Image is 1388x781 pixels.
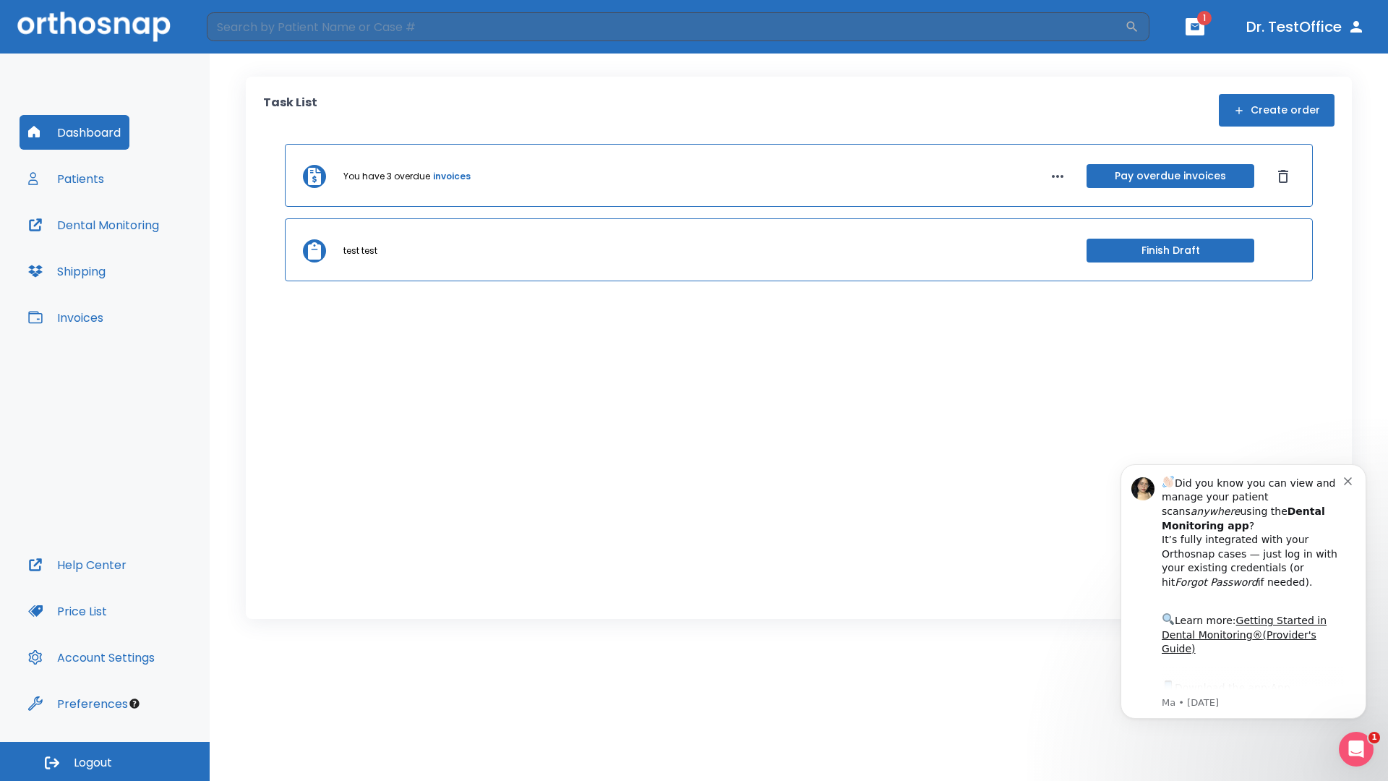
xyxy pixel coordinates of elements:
[20,640,163,675] button: Account Settings
[17,12,171,41] img: Orthosnap
[20,686,137,721] button: Preferences
[433,170,471,183] a: invoices
[1099,446,1388,774] iframe: Intercom notifications message
[1197,11,1212,25] span: 1
[20,594,116,628] button: Price List
[1368,732,1380,743] span: 1
[128,697,141,710] div: Tooltip anchor
[1272,165,1295,188] button: Dismiss
[74,755,112,771] span: Logout
[20,115,129,150] button: Dashboard
[1087,239,1254,263] button: Finish Draft
[20,547,135,582] button: Help Center
[20,208,168,242] button: Dental Monitoring
[1219,94,1335,127] button: Create order
[207,12,1125,41] input: Search by Patient Name or Case #
[20,161,113,196] button: Patients
[1087,164,1254,188] button: Pay overdue invoices
[20,300,112,335] button: Invoices
[263,94,317,127] p: Task List
[1339,732,1374,767] iframe: Intercom live chat
[1241,14,1371,40] button: Dr. TestOffice
[20,254,114,289] button: Shipping
[343,244,377,257] p: test test
[343,170,430,183] p: You have 3 overdue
